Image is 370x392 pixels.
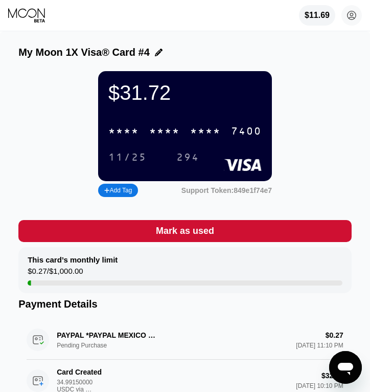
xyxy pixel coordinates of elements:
div: Add Tag [104,187,132,194]
div: Support Token:849e1f74e7 [181,186,272,194]
div: My Moon 1X Visa® Card #4 [18,47,150,58]
div: $11.69 [305,11,330,20]
div: 11/25 [108,152,147,164]
div: Add Tag [98,184,138,197]
div: $31.72 [108,81,262,104]
div: $11.69 [299,5,335,26]
div: 11/25 [101,149,154,166]
div: Payment Details [18,298,352,310]
div: 7400 [231,126,262,138]
div: Support Token: 849e1f74e7 [181,186,272,194]
div: $0.27 / $1,000.00 [28,267,83,280]
div: Mark as used [156,225,214,237]
div: 294 [169,149,207,166]
div: Mark as used [18,220,352,242]
iframe: زر لبدء نافذة الرسائل، المحادثة قيد التقدم [329,351,362,384]
div: 294 [176,152,199,164]
div: This card’s monthly limit [28,255,118,264]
